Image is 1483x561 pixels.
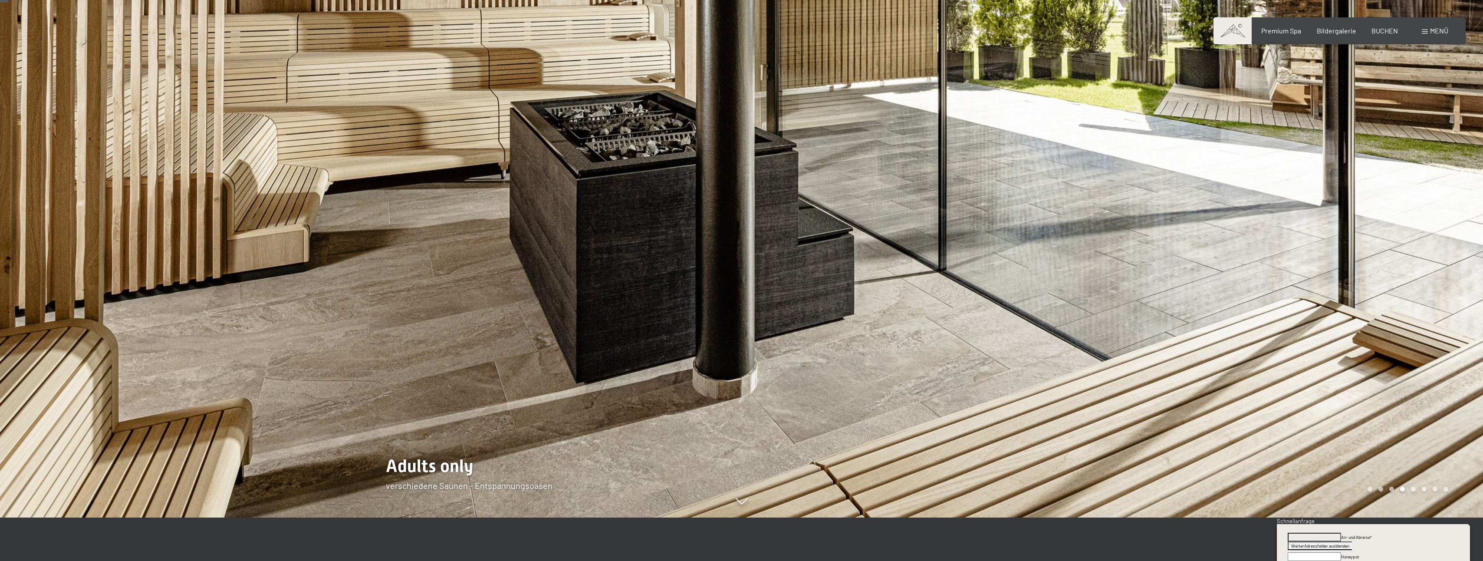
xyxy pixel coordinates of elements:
div: Carousel Page 4 (Current Slide) [1400,487,1405,492]
div: Carousel Page 6 [1422,487,1427,492]
span: Weiter [1291,543,1304,548]
a: Bildergalerie [1317,26,1356,35]
div: Carousel Pagination [1365,487,1448,492]
button: WeiterAdressfelder ausblenden [1288,541,1352,550]
div: Carousel Page 5 [1411,487,1416,492]
a: BUCHEN [1371,26,1398,35]
span: Schnellanfrage [1277,518,1315,525]
span: Menü [1430,26,1448,35]
a: Premium Spa [1261,26,1301,35]
div: Carousel Page 8 [1444,487,1448,492]
label: Honeypot [1341,554,1359,559]
span: An- und Abreise* [1341,535,1372,540]
div: Carousel Page 1 [1368,487,1372,492]
div: Carousel Page 7 [1433,487,1437,492]
div: Carousel Page 2 [1378,487,1383,492]
div: Carousel Page 3 [1389,487,1394,492]
span: Adressfelder ausblenden [1304,543,1349,548]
